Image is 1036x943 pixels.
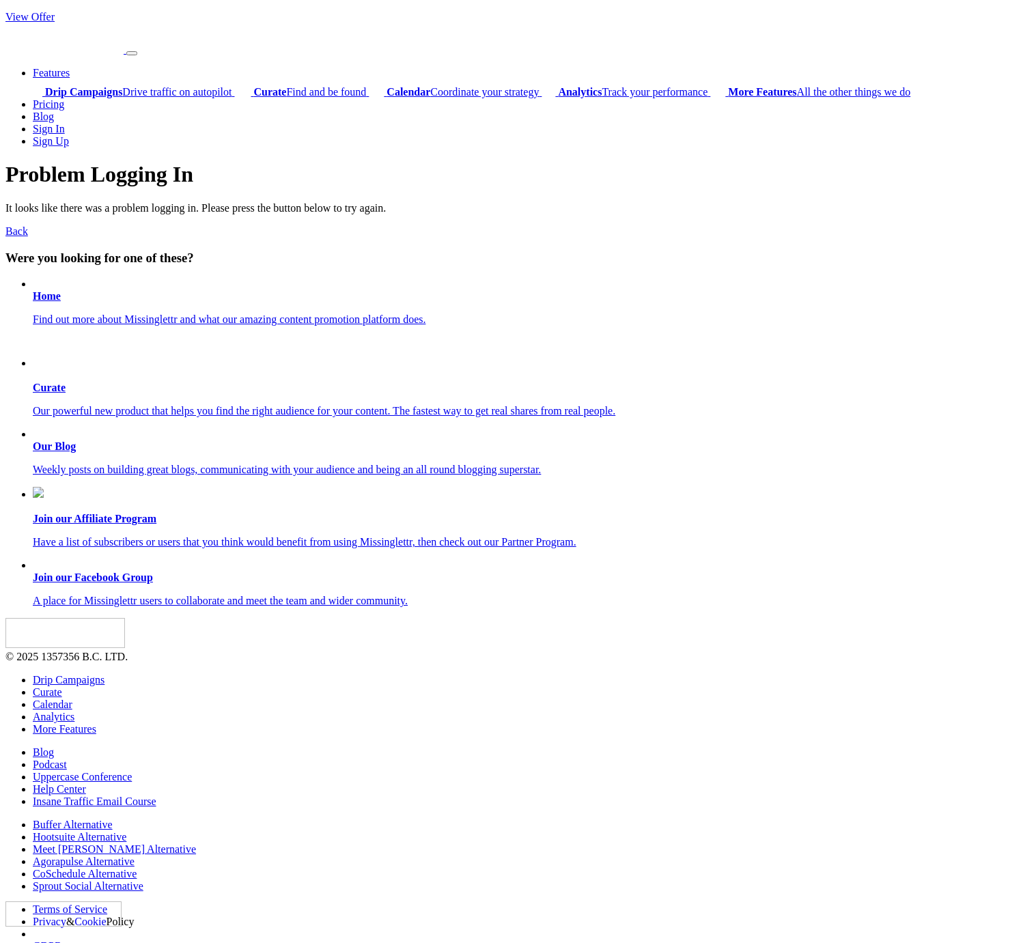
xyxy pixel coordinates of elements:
a: Drip Campaigns [33,674,104,686]
a: Sprout Social Alternative [33,880,143,892]
a: Agorapulse Alternative [33,856,135,867]
a: Join our Affiliate Program Have a list of subscribers or users that you think would benefit from ... [33,487,1031,548]
a: AnalyticsTrack your performance [542,86,710,98]
p: A place for Missinglettr users to collaborate and meet the team and wider community. [33,595,1031,607]
span: Track your performance [558,86,708,98]
a: Analytics [33,711,74,722]
b: Home [33,290,61,302]
b: Curate [33,382,66,393]
p: Have a list of subscribers or users that you think would benefit from using Missinglettr, then ch... [33,536,1031,548]
a: Hootsuite Alternative [33,831,126,843]
a: Blog [33,746,54,758]
a: View Offer [5,11,55,23]
a: Sign Up [33,135,69,147]
a: CoSchedule Alternative [33,868,137,879]
a: Drip CampaignsDrive traffic on autopilot [33,86,234,98]
li: & Policy [33,916,1031,928]
a: CurateFind and be found [234,86,369,98]
a: Curate Our powerful new product that helps you find the right audience for your content. The fast... [33,337,1031,417]
p: Our powerful new product that helps you find the right audience for your content. The fastest way... [33,405,1031,417]
a: Podcast [33,759,67,770]
p: Weekly posts on building great blogs, communicating with your audience and being an all round blo... [33,464,1031,476]
a: CalendarCoordinate your strategy [369,86,542,98]
a: Sign In [33,123,65,135]
div: © 2025 1357356 B.C. LTD. [5,618,1031,663]
a: Buffer Alternative [33,819,113,830]
a: Meet [PERSON_NAME] Alternative [33,843,196,855]
img: revenue.png [33,487,44,498]
a: Our Blog Weekly posts on building great blogs, communicating with your audience and being an all ... [33,440,1031,476]
div: Features [33,79,1031,98]
b: Drip Campaigns [45,86,122,98]
a: Uppercase Conference [33,771,132,783]
a: Join our Facebook Group A place for Missinglettr users to collaborate and meet the team and wider... [33,572,1031,607]
b: Curate [253,86,286,98]
b: Join our Affiliate Program [33,513,156,524]
b: Analytics [558,86,602,98]
a: Help Center [33,783,86,795]
span: Find and be found [253,86,366,98]
span: Drive traffic on autopilot [45,86,232,98]
h1: Problem Logging In [5,162,1031,187]
h3: Were you looking for one of these? [5,251,1031,266]
p: It looks like there was a problem logging in. Please press the button below to try again. [5,202,1031,214]
b: Join our Facebook Group [33,572,153,583]
a: More FeaturesAll the other things we do [710,86,910,98]
a: Curate [33,686,62,698]
button: Menu [126,51,137,55]
a: Insane Traffic Email Course [33,796,156,807]
a: More Features [33,723,96,735]
a: Blog [33,111,54,122]
a: Calendar [33,699,72,710]
b: Our Blog [33,440,76,452]
a: Back [5,225,28,237]
a: Home Find out more about Missinglettr and what our amazing content promotion platform does. [33,290,1031,326]
b: Calendar [387,86,430,98]
span: Coordinate your strategy [387,86,539,98]
img: Missinglettr - Social Media Marketing for content focused teams | Product Hunt [5,901,122,927]
a: Features [33,67,70,79]
p: Find out more about Missinglettr and what our amazing content promotion platform does. [33,313,1031,326]
span: All the other things we do [728,86,910,98]
b: More Features [728,86,796,98]
a: Pricing [33,98,64,110]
